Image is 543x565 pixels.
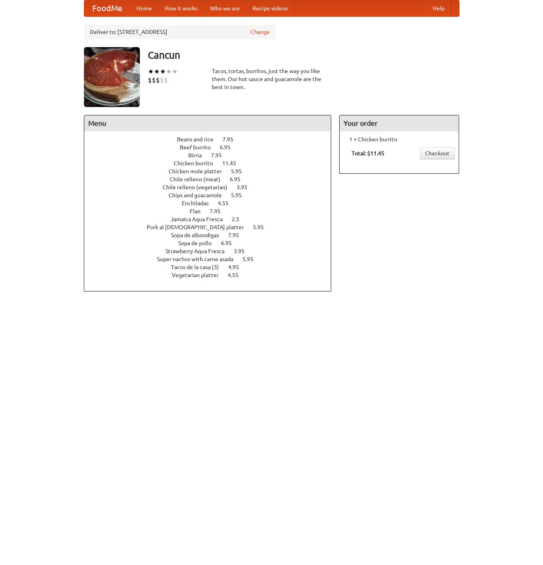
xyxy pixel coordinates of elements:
span: Chips and guacamole [169,192,230,198]
a: Chicken mole platter 5.95 [169,168,257,174]
span: Strawberry Aqua Fresca [165,248,233,254]
span: 3.95 [237,184,255,190]
h3: Cancun [148,47,459,63]
a: Beans and rice 7.95 [177,136,248,143]
a: Tacos de la casa (3) 4.95 [171,264,254,270]
a: Super nachos with carne asada 5.95 [157,256,268,262]
span: Enchiladas [182,200,217,206]
li: $ [164,76,168,85]
li: $ [152,76,156,85]
li: ★ [166,67,172,76]
a: Who we are [204,0,246,16]
li: ★ [160,67,166,76]
a: Chips and guacamole 5.95 [169,192,257,198]
span: 6.95 [230,176,249,182]
span: 11.45 [222,160,244,167]
span: Tacos de la casa (3) [171,264,227,270]
span: 5.95 [243,256,261,262]
span: 7.95 [228,232,247,238]
span: 5.95 [231,168,250,174]
a: Pork al [DEMOGRAPHIC_DATA] platter 5.95 [147,224,278,230]
li: $ [156,76,160,85]
span: 3.95 [234,248,253,254]
span: 5.95 [231,192,250,198]
span: Vegetarian platter [172,272,227,278]
li: $ [148,76,152,85]
b: Total: $11.45 [352,150,384,157]
span: Jamaica Aqua Fresca [171,216,231,222]
img: angular.jpg [84,47,140,107]
a: Strawberry Aqua Fresca 3.95 [165,248,259,254]
span: 7.95 [210,208,229,214]
li: 1 × Chicken burrito [344,135,455,143]
h4: Your order [340,115,459,131]
a: Beef burrito 6.95 [180,144,245,151]
a: Enchiladas 4.55 [182,200,243,206]
span: Pork al [DEMOGRAPHIC_DATA] platter [147,224,252,230]
h4: Menu [84,115,331,131]
span: Chicken mole platter [169,168,230,174]
span: 4.55 [218,200,237,206]
a: Recipe videos [246,0,294,16]
span: 6.95 [220,144,239,151]
a: Chile relleno (vegetarian) 3.95 [163,184,262,190]
span: 7.95 [223,136,241,143]
a: How it works [158,0,204,16]
li: $ [160,76,164,85]
div: Tacos, tortas, burritos, just the way you like them. Our hot sauce and guacamole are the best in ... [212,67,332,91]
span: Sopa de albondigas [171,232,227,238]
li: ★ [172,67,178,76]
span: Chicken burrito [174,160,221,167]
a: Flan 7.95 [190,208,235,214]
span: Birria [188,152,210,159]
a: Chile relleno (meat) 6.95 [170,176,255,182]
a: Checkout [420,147,455,159]
a: Jamaica Aqua Fresca 2.5 [171,216,254,222]
span: 4.55 [228,272,247,278]
span: Beef burrito [180,144,219,151]
a: Sopa de albondigas 7.95 [171,232,254,238]
span: Super nachos with carne asada [157,256,241,262]
span: Sopa de pollo [178,240,220,246]
a: Home [130,0,158,16]
a: Help [426,0,451,16]
div: Deliver to: [STREET_ADDRESS] [84,25,276,39]
span: 6.95 [221,240,240,246]
a: Change [251,28,270,36]
a: Chicken burrito 11.45 [174,160,251,167]
a: Sopa de pollo 6.95 [178,240,247,246]
li: ★ [154,67,160,76]
a: Vegetarian platter 4.55 [172,272,253,278]
span: 2.5 [232,216,247,222]
span: 4.95 [228,264,247,270]
a: FoodMe [84,0,130,16]
span: Beans and rice [177,136,221,143]
span: Flan [190,208,209,214]
span: Chile relleno (meat) [170,176,229,182]
span: Chile relleno (vegetarian) [163,184,235,190]
span: 5.95 [253,224,272,230]
span: 7.95 [211,152,230,159]
li: ★ [148,67,154,76]
a: Birria 7.95 [188,152,237,159]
